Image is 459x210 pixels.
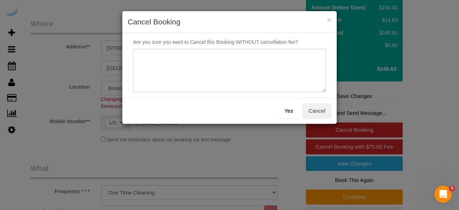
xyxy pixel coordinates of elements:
sui-modal: Cancel Booking [122,11,337,124]
span: 5 [449,186,455,191]
p: Are you sure you want to Cancel this Booking WITHOUT cancellation fee? [128,38,331,46]
h3: Cancel Booking [128,17,331,27]
button: × [327,16,331,23]
button: Yes [278,103,299,118]
iframe: Intercom live chat [435,186,452,203]
button: Cancel [302,103,331,118]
